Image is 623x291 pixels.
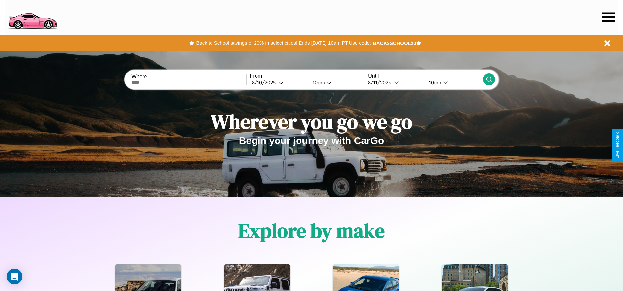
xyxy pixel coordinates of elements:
[194,38,372,48] button: Back to School savings of 20% in select cities! Ends [DATE] 10am PT.Use code:
[426,79,443,86] div: 10am
[309,79,327,86] div: 10am
[238,217,385,244] h1: Explore by make
[250,79,307,86] button: 8/10/2025
[615,132,620,159] div: Give Feedback
[252,79,279,86] div: 8 / 10 / 2025
[424,79,483,86] button: 10am
[250,73,365,79] label: From
[368,73,483,79] label: Until
[307,79,365,86] button: 10am
[131,74,246,80] label: Where
[5,3,60,31] img: logo
[373,40,416,46] b: BACK2SCHOOL20
[7,269,22,284] div: Open Intercom Messenger
[368,79,394,86] div: 8 / 11 / 2025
